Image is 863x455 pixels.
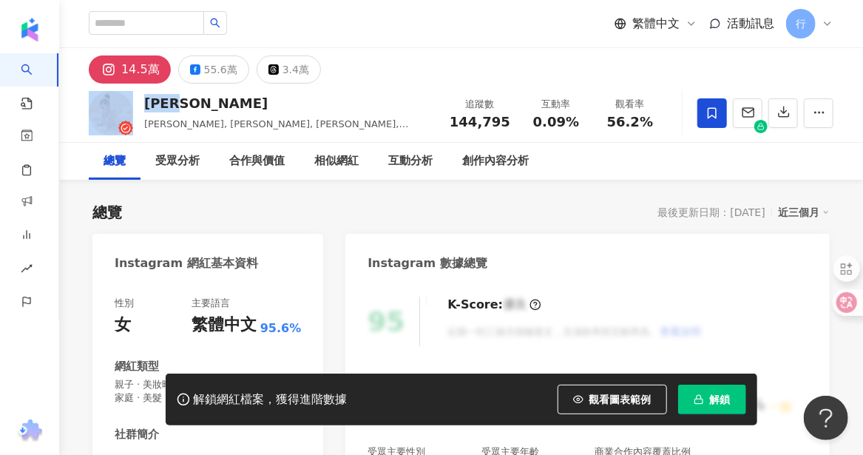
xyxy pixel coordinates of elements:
[144,94,433,112] div: [PERSON_NAME]
[192,314,257,337] div: 繁體中文
[796,16,806,32] span: 行
[192,297,230,310] div: 主要語言
[447,297,541,313] div: K-Score :
[155,152,200,170] div: 受眾分析
[450,97,510,112] div: 追蹤數
[257,55,321,84] button: 3.4萬
[178,55,249,84] button: 55.6萬
[21,254,33,287] span: rise
[210,18,220,28] span: search
[18,18,41,41] img: logo icon
[115,427,159,442] div: 社群簡介
[678,385,746,414] button: 解鎖
[710,394,731,405] span: 解鎖
[450,114,510,129] span: 144,795
[104,152,126,170] div: 總覽
[589,394,652,405] span: 觀看圖表範例
[89,55,171,84] button: 14.5萬
[16,419,44,443] img: chrome extension
[115,255,258,272] div: Instagram 網紅基本資料
[528,97,584,112] div: 互動率
[602,97,658,112] div: 觀看率
[388,152,433,170] div: 互動分析
[558,385,667,414] button: 觀看圖表範例
[89,91,133,135] img: KOL Avatar
[115,359,159,374] div: 網紅類型
[778,203,830,222] div: 近三個月
[314,152,359,170] div: 相似網紅
[282,59,309,80] div: 3.4萬
[607,115,653,129] span: 56.2%
[533,115,579,129] span: 0.09%
[21,53,50,111] a: search
[368,255,487,272] div: Instagram 數據總覽
[92,202,122,223] div: 總覽
[229,152,285,170] div: 合作與價值
[727,16,774,30] span: 活動訊息
[121,59,160,80] div: 14.5萬
[115,314,131,337] div: 女
[260,320,302,337] span: 95.6%
[632,16,680,32] span: 繁體中文
[115,297,134,310] div: 性別
[204,59,237,80] div: 55.6萬
[462,152,529,170] div: 創作內容分析
[194,392,348,408] div: 解鎖網紅檔案，獲得進階數據
[144,118,409,144] span: [PERSON_NAME], [PERSON_NAME], [PERSON_NAME], [PERSON_NAME]
[658,206,765,218] div: 最後更新日期：[DATE]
